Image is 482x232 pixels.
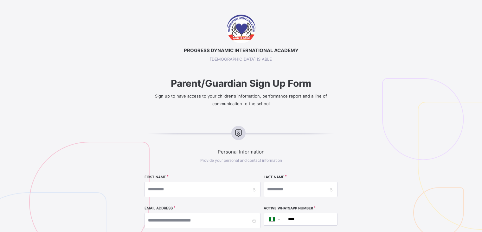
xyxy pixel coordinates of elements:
label: LAST NAME [264,175,284,179]
label: EMAIL ADDRESS [145,206,173,210]
span: Personal Information [120,149,362,155]
span: Provide your personal and contact information [200,158,282,163]
label: FIRST NAME [145,175,166,179]
span: PROGRESS DYNAMIC INTERNATIONAL ACADEMY [120,47,362,53]
span: [DEMOGRAPHIC_DATA] IS ABLE [120,57,362,62]
label: Active WhatsApp Number [264,206,313,210]
span: Parent/Guardian Sign Up Form [120,78,362,89]
span: Sign up to have access to your children’s information, performance report and a line of communica... [155,93,327,106]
